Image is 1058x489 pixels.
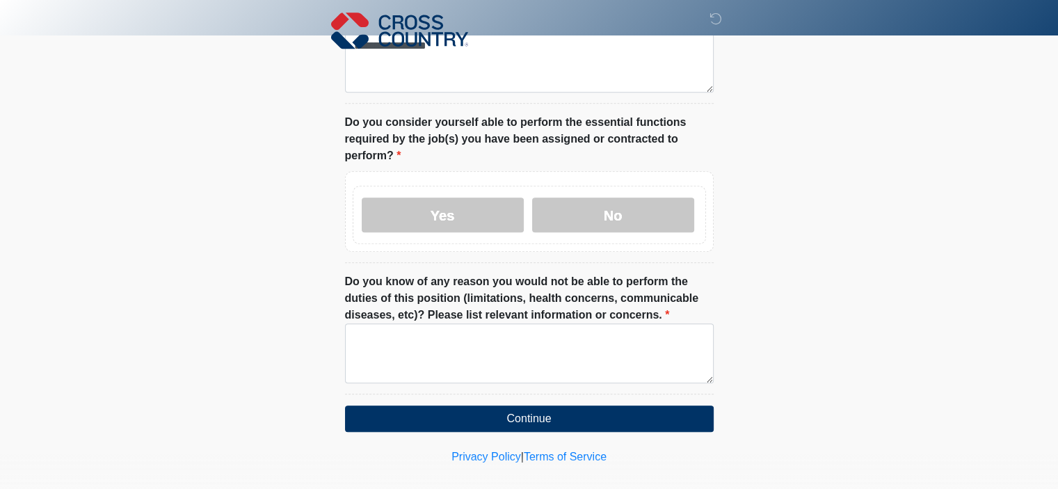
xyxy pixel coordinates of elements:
label: Yes [362,198,524,232]
img: Cross Country Logo [331,10,469,51]
label: Do you know of any reason you would not be able to perform the duties of this position (limitatio... [345,273,714,323]
a: Privacy Policy [451,451,521,463]
button: Continue [345,406,714,432]
a: Terms of Service [524,451,607,463]
label: Do you consider yourself able to perform the essential functions required by the job(s) you have ... [345,114,714,164]
label: No [532,198,694,232]
a: | [521,451,524,463]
